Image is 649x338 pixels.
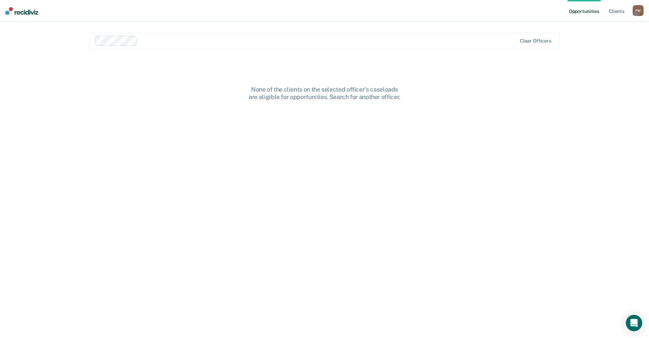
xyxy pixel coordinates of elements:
[633,5,644,16] button: PW
[5,7,38,15] img: Recidiviz
[216,86,434,100] div: None of the clients on the selected officer's caseloads are eligible for opportunities. Search fo...
[626,315,642,331] div: Open Intercom Messenger
[520,38,551,44] div: Clear officers
[633,5,644,16] div: P W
